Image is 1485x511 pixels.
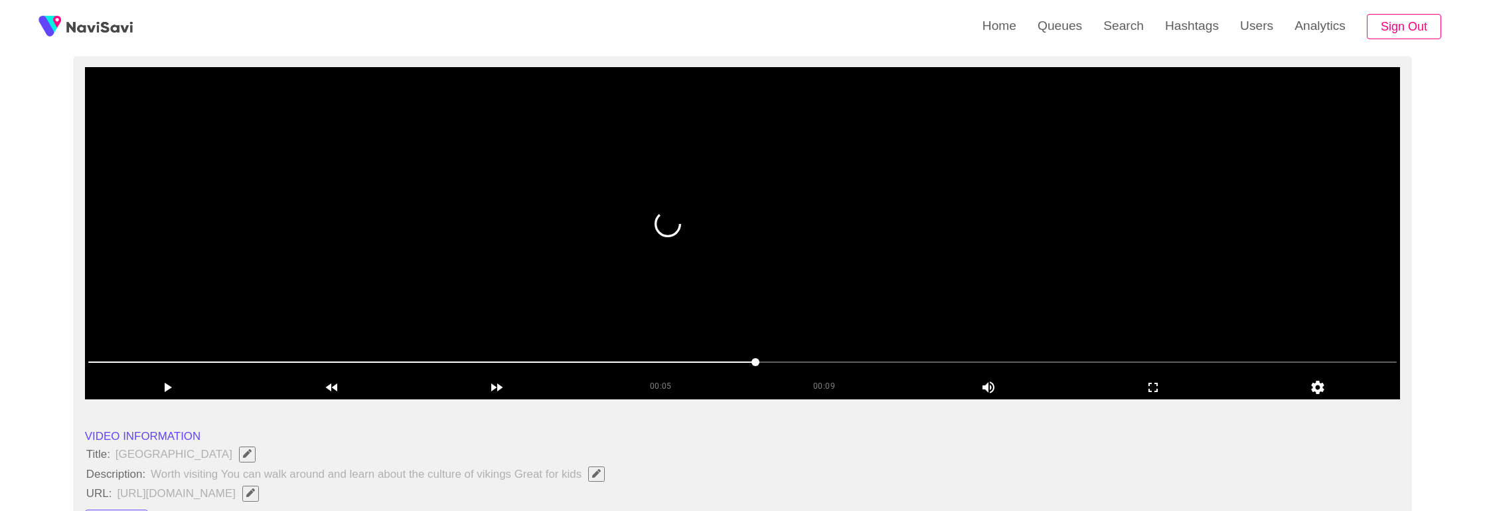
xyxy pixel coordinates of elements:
[650,381,672,391] span: 00:05
[414,375,579,399] div: add
[591,469,602,478] span: Edit Field
[242,486,259,501] button: Edit Field
[1071,375,1235,399] div: add
[85,468,147,480] span: Description:
[813,381,835,391] span: 00:09
[242,449,253,458] span: Edit Field
[114,445,264,463] span: [GEOGRAPHIC_DATA]
[1367,14,1441,40] button: Sign Out
[588,466,605,482] button: Edit Field
[85,448,112,460] span: Title:
[149,465,613,483] span: Worth visiting You can walk around and learn about the culture of vikings Great for kids
[85,375,250,399] div: add
[116,484,266,502] span: [URL][DOMAIN_NAME]
[66,20,133,33] img: fireSpot
[85,428,1400,444] li: VIDEO INFORMATION
[245,488,256,497] span: Edit Field
[1235,375,1400,399] div: add
[250,375,414,399] div: add
[239,447,256,462] button: Edit Field
[906,375,1071,396] div: add
[85,487,114,500] span: URL:
[33,10,66,43] img: fireSpot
